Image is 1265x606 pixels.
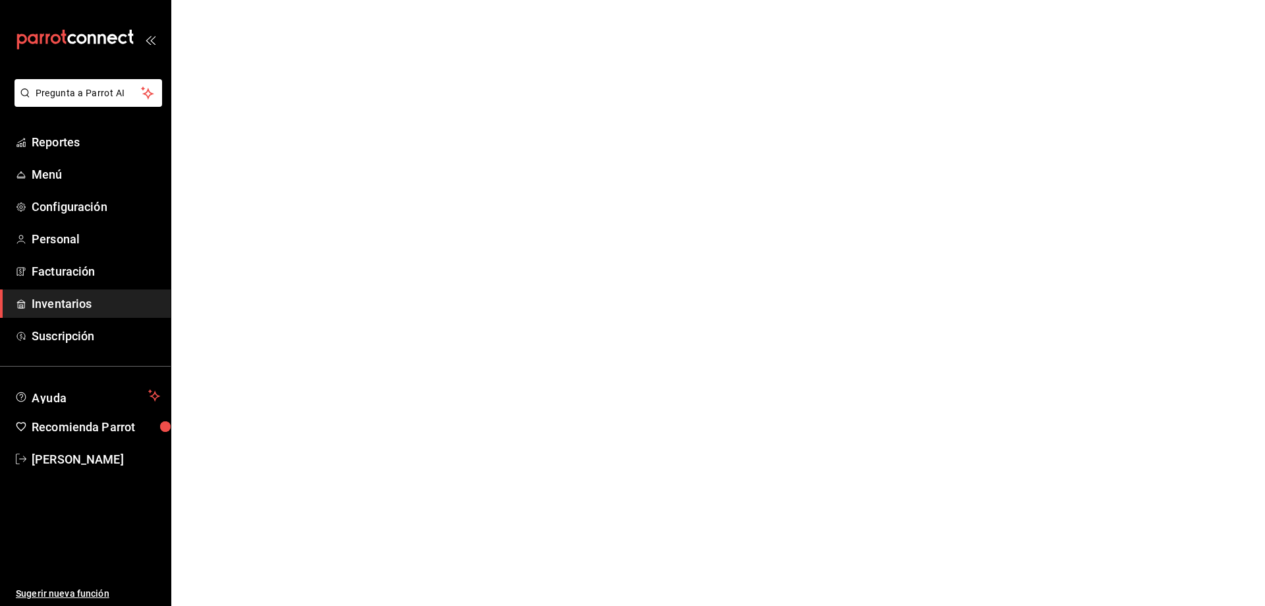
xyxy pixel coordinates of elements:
[32,295,160,313] span: Inventarios
[32,133,160,151] span: Reportes
[32,230,160,248] span: Personal
[32,450,160,468] span: [PERSON_NAME]
[32,198,160,216] span: Configuración
[14,79,162,107] button: Pregunta a Parrot AI
[145,34,155,45] button: open_drawer_menu
[16,587,160,601] span: Sugerir nueva función
[36,86,142,100] span: Pregunta a Parrot AI
[32,418,160,436] span: Recomienda Parrot
[32,388,143,404] span: Ayuda
[32,166,160,183] span: Menú
[9,96,162,109] a: Pregunta a Parrot AI
[32,327,160,345] span: Suscripción
[32,262,160,280] span: Facturación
